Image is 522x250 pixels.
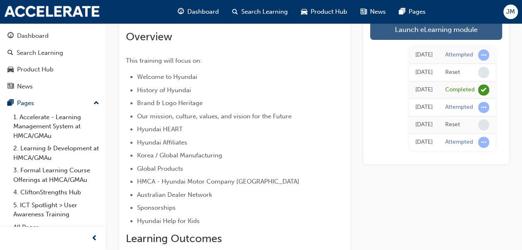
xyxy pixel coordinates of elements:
[3,96,103,111] button: Pages
[415,50,433,60] div: Fri Aug 22 2025 15:28:15 GMT+1000 (Australian Eastern Standard Time)
[171,3,225,20] a: guage-iconDashboard
[3,28,103,44] a: Dashboard
[415,68,433,77] div: Fri Aug 22 2025 15:28:13 GMT+1000 (Australian Eastern Standard Time)
[10,221,103,234] a: All Pages
[7,83,14,91] span: news-icon
[294,3,354,20] a: car-iconProduct Hub
[409,7,426,17] span: Pages
[137,178,299,185] span: HMCA - Hyundai Motor Company [GEOGRAPHIC_DATA]
[137,165,183,172] span: Global Products
[137,99,203,107] span: Brand & Logo Heritage
[478,137,489,148] span: learningRecordVerb_ATTEMPT-icon
[7,66,14,74] span: car-icon
[93,98,99,109] span: up-icon
[178,7,184,17] span: guage-icon
[301,7,307,17] span: car-icon
[137,191,212,199] span: Australian Dealer Network
[7,100,14,107] span: pages-icon
[10,199,103,221] a: 5. ICT Spotlight > User Awareness Training
[478,67,489,78] span: learningRecordVerb_NONE-icon
[360,7,367,17] span: news-icon
[137,125,183,133] span: Hyundai HEART
[10,186,103,199] a: 4. CliftonStrengths Hub
[4,6,100,17] img: accelerate-hmca
[478,84,489,96] span: learningRecordVerb_COMPLETE-icon
[445,103,473,111] div: Attempted
[126,30,172,43] span: Overview
[126,57,202,64] span: This training will focus on:
[370,7,386,17] span: News
[445,121,460,129] div: Reset
[478,102,489,113] span: learningRecordVerb_ATTEMPT-icon
[445,51,473,59] div: Attempted
[506,7,515,17] span: JM
[370,19,502,40] a: Launch eLearning module
[415,137,433,147] div: Thu Aug 21 2025 15:02:27 GMT+1000 (Australian Eastern Standard Time)
[3,62,103,77] a: Product Hub
[225,3,294,20] a: search-iconSearch Learning
[187,7,219,17] span: Dashboard
[137,139,187,146] span: Hyundai Affiliates
[232,7,238,17] span: search-icon
[17,31,49,41] div: Dashboard
[137,113,292,120] span: Our mission, culture, values, and vision for the Future
[415,120,433,130] div: Thu Aug 21 2025 15:41:59 GMT+1000 (Australian Eastern Standard Time)
[445,86,475,94] div: Completed
[415,85,433,95] div: Thu Aug 21 2025 16:35:14 GMT+1000 (Australian Eastern Standard Time)
[126,232,222,245] span: Learning Outcomes
[503,5,518,19] button: JM
[3,45,103,61] a: Search Learning
[241,7,288,17] span: Search Learning
[91,233,98,244] span: prev-icon
[445,138,473,146] div: Attempted
[354,3,392,20] a: news-iconNews
[478,119,489,130] span: learningRecordVerb_NONE-icon
[137,73,197,81] span: Welcome to Hyundai
[478,49,489,61] span: learningRecordVerb_ATTEMPT-icon
[415,103,433,112] div: Thu Aug 21 2025 15:42:00 GMT+1000 (Australian Eastern Standard Time)
[10,164,103,186] a: 3. Formal Learning Course Offerings at HMCA/GMAu
[17,98,34,108] div: Pages
[137,86,191,94] span: History of Hyundai
[137,217,200,225] span: Hyundai Help for Kids
[311,7,347,17] span: Product Hub
[3,27,103,96] button: DashboardSearch LearningProduct HubNews
[10,111,103,142] a: 1. Accelerate - Learning Management System at HMCA/GMAu
[7,49,13,57] span: search-icon
[137,152,222,159] span: Korea / Global Manufacturing
[7,32,14,40] span: guage-icon
[137,204,176,211] span: Sponsorships
[17,82,33,91] div: News
[17,65,54,74] div: Product Hub
[399,7,405,17] span: pages-icon
[445,69,460,76] div: Reset
[10,142,103,164] a: 2. Learning & Development at HMCA/GMAu
[3,79,103,94] a: News
[17,48,63,58] div: Search Learning
[392,3,432,20] a: pages-iconPages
